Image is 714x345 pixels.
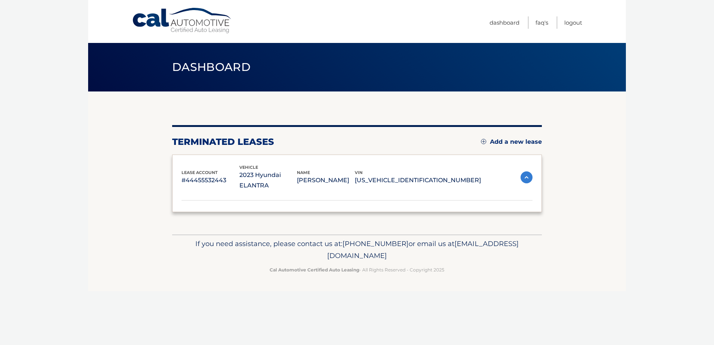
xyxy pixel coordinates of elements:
p: - All Rights Reserved - Copyright 2025 [177,266,537,274]
img: accordion-active.svg [521,171,533,183]
a: FAQ's [535,16,548,29]
a: Logout [564,16,582,29]
span: vehicle [239,165,258,170]
span: Dashboard [172,60,251,74]
a: Add a new lease [481,138,542,146]
a: Dashboard [490,16,519,29]
a: Cal Automotive [132,7,233,34]
p: #44455532443 [181,175,239,186]
span: vin [355,170,363,175]
h2: terminated leases [172,136,274,147]
p: [US_VEHICLE_IDENTIFICATION_NUMBER] [355,175,481,186]
p: [PERSON_NAME] [297,175,355,186]
p: If you need assistance, please contact us at: or email us at [177,238,537,262]
strong: Cal Automotive Certified Auto Leasing [270,267,359,273]
p: 2023 Hyundai ELANTRA [239,170,297,191]
span: [PHONE_NUMBER] [342,239,409,248]
span: lease account [181,170,218,175]
span: name [297,170,310,175]
span: [EMAIL_ADDRESS][DOMAIN_NAME] [327,239,519,260]
img: add.svg [481,139,486,144]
